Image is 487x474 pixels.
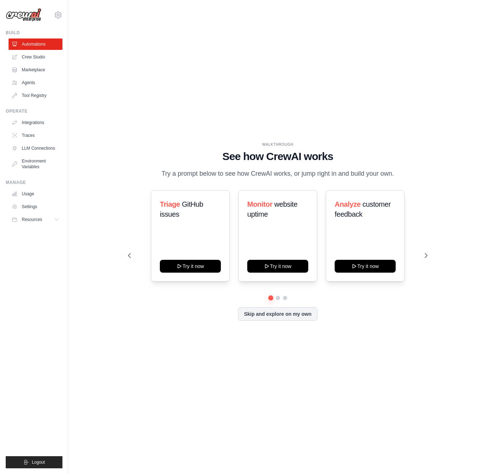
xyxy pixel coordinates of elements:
[335,260,396,273] button: Try it now
[6,180,62,185] div: Manage
[9,188,62,200] a: Usage
[160,260,221,273] button: Try it now
[335,200,361,208] span: Analyze
[6,30,62,36] div: Build
[6,108,62,114] div: Operate
[335,200,391,218] span: customer feedback
[247,200,298,218] span: website uptime
[32,459,45,465] span: Logout
[9,155,62,172] a: Environment Variables
[247,260,308,273] button: Try it now
[238,307,318,321] button: Skip and explore on my own
[6,456,62,468] button: Logout
[9,51,62,63] a: Crew Studio
[451,440,487,474] iframe: Chat Widget
[9,201,62,212] a: Settings
[9,38,62,50] a: Automations
[158,169,398,179] p: Try a prompt below to see how CrewAI works, or jump right in and build your own.
[9,77,62,88] a: Agents
[160,200,203,218] span: GitHub issues
[9,90,62,101] a: Tool Registry
[128,150,427,163] h1: See how CrewAI works
[9,214,62,225] button: Resources
[247,200,273,208] span: Monitor
[9,117,62,128] a: Integrations
[9,143,62,154] a: LLM Connections
[9,64,62,76] a: Marketplace
[160,200,180,208] span: Triage
[22,217,42,222] span: Resources
[6,8,41,22] img: Logo
[9,130,62,141] a: Traces
[128,142,427,147] div: WALKTHROUGH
